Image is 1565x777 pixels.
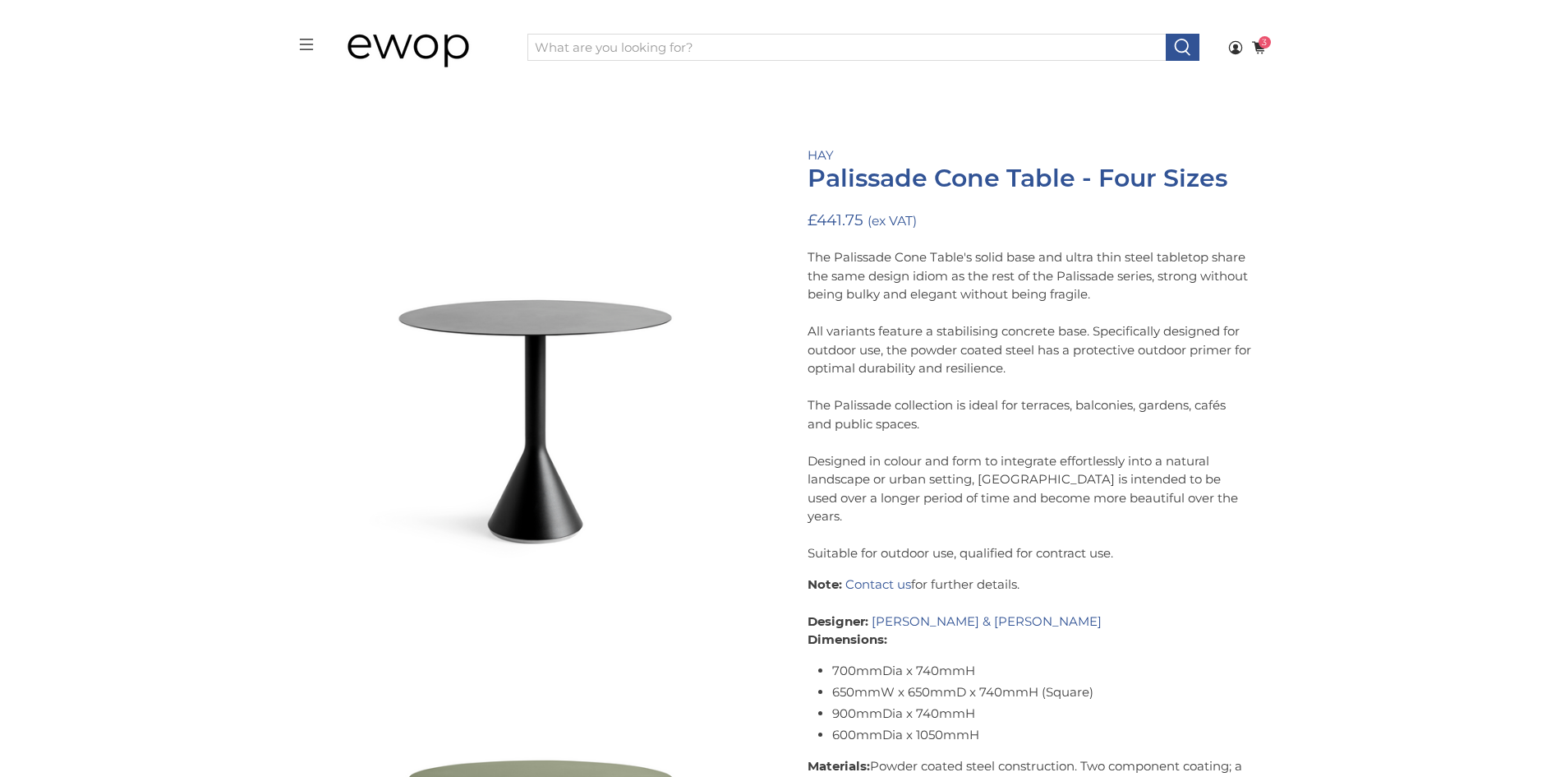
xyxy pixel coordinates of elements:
a: 3 [1251,40,1266,55]
input: What are you looking for? [527,34,1167,62]
small: (ex VAT) [868,213,917,229]
h1: Palissade Cone Table - Four Sizes [808,164,1251,192]
a: [PERSON_NAME] & [PERSON_NAME] [872,613,1102,629]
li: 600mmDia x 1050mmH [832,726,1251,745]
strong: Designer: [808,613,868,629]
p: The Palissade Cone Table's solid base and ultra thin steel tabletop share the same design idiom a... [808,248,1251,563]
li: 650mmW x 650mmD x 740mmH (Square) [832,683,1251,702]
span: £441.75 [808,210,863,229]
li: 900mmDia x 740mmH [832,705,1251,724]
li: 700mmDia x 740mmH [832,662,1251,681]
span: 3 [1259,36,1271,49]
span: for further details. [911,576,1020,592]
strong: Note: [808,576,842,592]
strong: Dimensions: [808,631,887,647]
strong: Materials: [808,758,870,774]
a: Contact us [845,576,911,592]
a: HAY [808,147,834,163]
a: Palissade Cone Table - Four Sizes [315,115,758,559]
